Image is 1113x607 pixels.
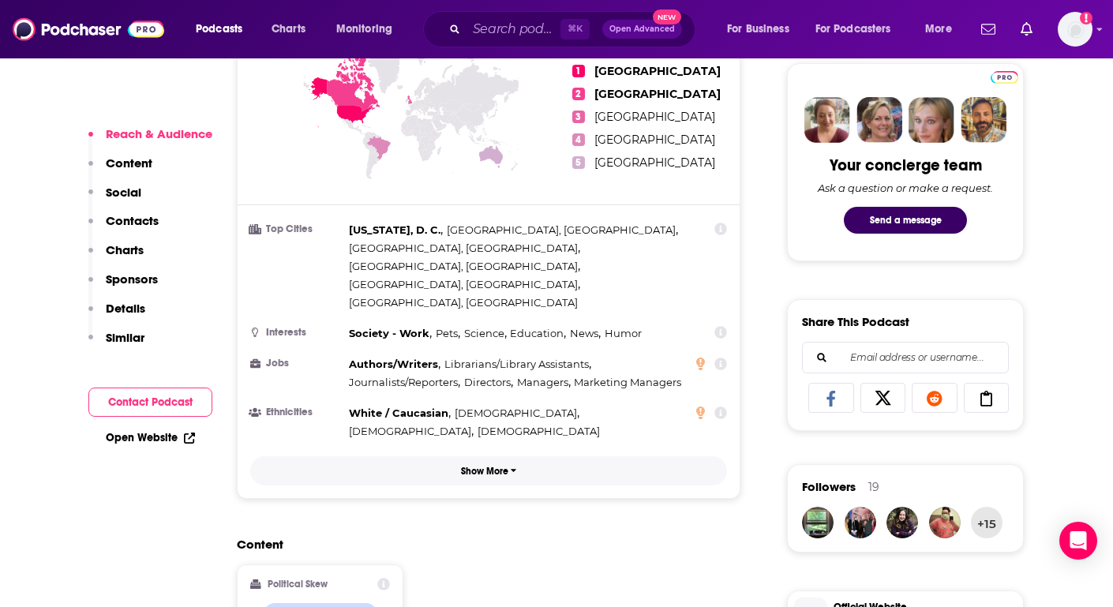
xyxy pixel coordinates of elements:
span: , [349,355,440,373]
span: Charts [272,18,305,40]
h3: Share This Podcast [802,314,909,329]
h2: Content [237,537,728,552]
span: , [349,275,580,294]
span: Humor [605,327,642,339]
span: [GEOGRAPHIC_DATA] [594,64,721,78]
div: Search followers [802,342,1009,373]
a: Pro website [991,69,1018,84]
button: Sponsors [88,272,158,301]
img: m.mullins061721 [929,507,961,538]
span: [GEOGRAPHIC_DATA], [GEOGRAPHIC_DATA] [349,278,578,290]
div: 19 [868,480,879,494]
img: harithmetic [802,507,834,538]
button: Charts [88,242,144,272]
p: Reach & Audience [106,126,212,141]
img: Barbara Profile [856,97,902,143]
a: Show notifications dropdown [975,16,1002,43]
span: Open Advanced [609,25,675,33]
span: , [349,221,443,239]
span: 2 [572,88,585,100]
div: Ask a question or make a request. [818,182,993,194]
p: Similar [106,330,144,345]
a: Show notifications dropdown [1014,16,1039,43]
span: [DEMOGRAPHIC_DATA] [455,407,577,419]
span: [DEMOGRAPHIC_DATA] [478,425,600,437]
span: Journalists/Reporters [349,376,458,388]
button: Contact Podcast [88,388,212,417]
span: Society - Work [349,327,429,339]
span: 3 [572,111,585,123]
span: Pets [436,327,458,339]
span: White / Caucasian [349,407,448,419]
a: Share on Facebook [808,383,854,413]
span: Managers [517,376,568,388]
img: Sydney Profile [804,97,850,143]
a: Open Website [106,431,195,444]
span: , [349,373,460,392]
p: Sponsors [106,272,158,287]
div: Your concierge team [830,155,982,175]
span: [GEOGRAPHIC_DATA], [GEOGRAPHIC_DATA] [349,260,578,272]
p: Show More [461,466,508,477]
span: , [349,324,432,343]
span: [DEMOGRAPHIC_DATA] [349,425,471,437]
span: Education [510,327,564,339]
img: unrefinedangela [886,507,918,538]
span: , [464,324,507,343]
span: Directors [464,376,511,388]
img: Jon Profile [961,97,1006,143]
span: [US_STATE], D. C. [349,223,440,236]
span: [GEOGRAPHIC_DATA] [594,133,715,147]
span: , [464,373,513,392]
button: open menu [185,17,263,42]
button: Reach & Audience [88,126,212,155]
span: [GEOGRAPHIC_DATA], [GEOGRAPHIC_DATA] [349,296,578,309]
h3: Top Cities [250,224,343,234]
button: open menu [914,17,972,42]
span: 4 [572,133,585,146]
span: Librarians/Library Assistants [444,358,589,370]
a: Share on Reddit [912,383,957,413]
span: News [570,327,598,339]
p: Social [106,185,141,200]
button: Contacts [88,213,159,242]
p: Contacts [106,213,159,228]
span: , [447,221,678,239]
a: Charts [261,17,315,42]
img: Podchaser - Follow, Share and Rate Podcasts [13,14,164,44]
span: , [517,373,571,392]
span: , [455,404,579,422]
button: Show More [250,456,727,485]
button: Content [88,155,152,185]
span: 5 [572,156,585,169]
span: , [349,422,474,440]
span: For Business [727,18,789,40]
span: Podcasts [196,18,242,40]
h3: Ethnicities [250,407,343,418]
img: Podchaser Pro [991,71,1018,84]
span: Authors/Writers [349,358,438,370]
p: Details [106,301,145,316]
button: open menu [325,17,413,42]
img: Jules Profile [909,97,954,143]
span: [GEOGRAPHIC_DATA], [GEOGRAPHIC_DATA] [349,242,578,254]
button: Show profile menu [1058,12,1092,47]
span: , [570,324,601,343]
button: Social [88,185,141,214]
a: Share on X/Twitter [860,383,906,413]
img: User Profile [1058,12,1092,47]
span: Followers [802,479,856,494]
span: [GEOGRAPHIC_DATA] [594,155,715,170]
span: New [653,9,681,24]
input: Email address or username... [815,343,995,373]
button: Similar [88,330,144,359]
div: Open Intercom Messenger [1059,522,1097,560]
span: 1 [572,65,585,77]
svg: Add a profile image [1080,12,1092,24]
span: For Podcasters [815,18,891,40]
button: open menu [716,17,809,42]
h3: Interests [250,328,343,338]
span: , [349,239,580,257]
